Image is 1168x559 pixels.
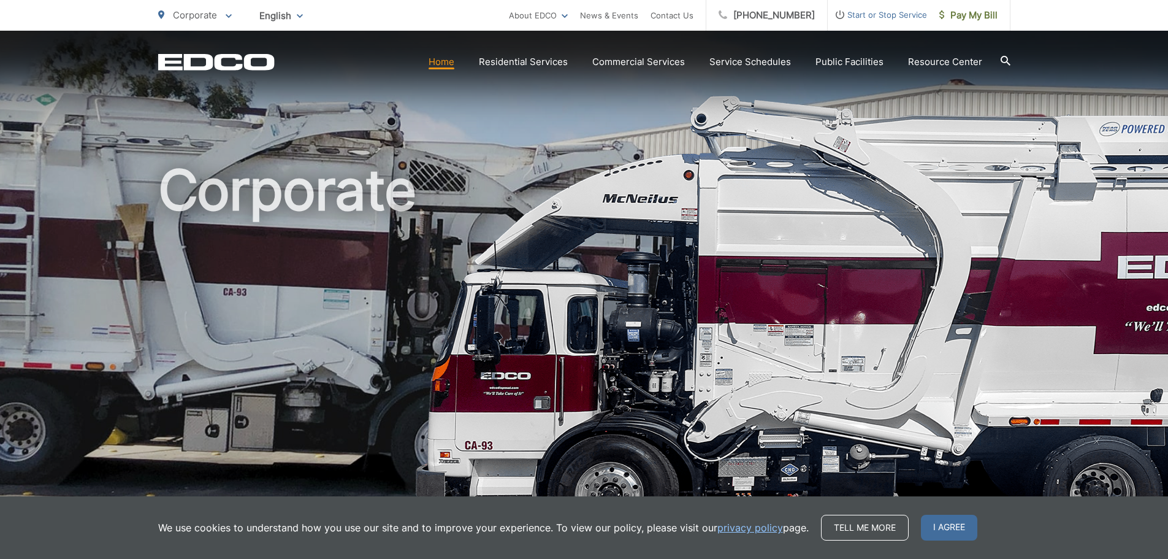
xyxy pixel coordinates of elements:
a: Residential Services [479,55,568,69]
a: Service Schedules [709,55,791,69]
a: privacy policy [717,520,783,535]
h1: Corporate [158,160,1010,548]
span: English [250,5,312,26]
a: News & Events [580,8,638,23]
span: Pay My Bill [939,8,998,23]
a: Public Facilities [815,55,884,69]
a: Resource Center [908,55,982,69]
p: We use cookies to understand how you use our site and to improve your experience. To view our pol... [158,520,809,535]
a: Contact Us [651,8,693,23]
a: About EDCO [509,8,568,23]
span: Corporate [173,9,217,21]
a: EDCD logo. Return to the homepage. [158,53,275,71]
a: Tell me more [821,515,909,541]
a: Commercial Services [592,55,685,69]
span: I agree [921,515,977,541]
a: Home [429,55,454,69]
